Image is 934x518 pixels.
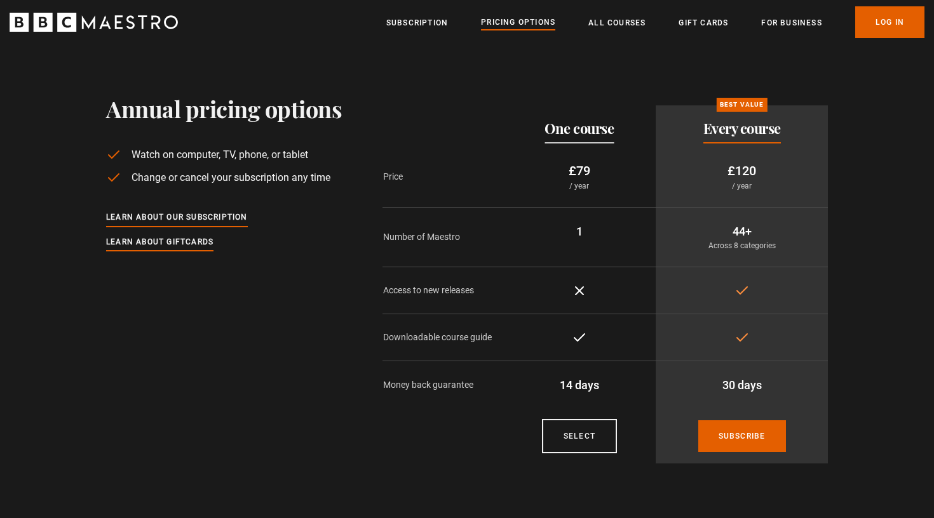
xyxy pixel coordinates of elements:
a: Log In [855,6,924,38]
p: Price [383,170,503,183]
li: Change or cancel your subscription any time [106,170,342,185]
p: Money back guarantee [383,378,503,392]
p: 14 days [513,376,646,394]
a: Gift Cards [679,17,728,29]
p: 1 [513,223,646,240]
a: Subscribe [698,420,786,452]
p: 30 days [666,376,818,394]
p: / year [513,180,646,192]
a: Courses [542,419,617,453]
p: Access to new releases [383,284,503,297]
p: 44+ [666,223,818,240]
p: Across 8 categories [666,240,818,251]
h2: One course [545,121,614,136]
a: For business [761,17,822,29]
h2: Every course [703,121,781,136]
p: Downloadable course guide [383,331,503,344]
nav: Primary [386,6,924,38]
a: Learn about our subscription [106,211,248,225]
p: £120 [666,161,818,180]
a: Learn about giftcards [106,236,213,249]
svg: BBC Maestro [10,13,178,32]
p: Best value [716,98,767,112]
a: All Courses [588,17,646,29]
h1: Annual pricing options [106,95,342,122]
p: / year [666,180,818,192]
p: £79 [513,161,646,180]
li: Watch on computer, TV, phone, or tablet [106,147,342,163]
a: Subscription [386,17,448,29]
a: Pricing Options [481,16,555,30]
p: Number of Maestro [383,230,503,244]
